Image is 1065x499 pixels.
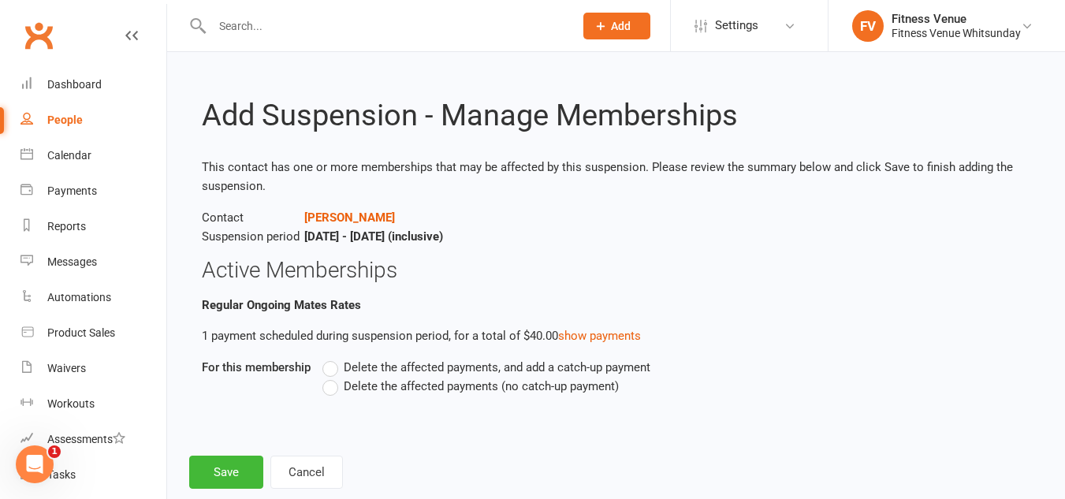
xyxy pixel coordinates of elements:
[202,158,1030,196] p: This contact has one or more memberships that may be affected by this suspension. Please review t...
[892,12,1021,26] div: Fitness Venue
[47,149,91,162] div: Calendar
[47,291,111,303] div: Automations
[48,445,61,458] span: 1
[715,8,758,43] span: Settings
[20,315,166,351] a: Product Sales
[611,20,631,32] span: Add
[47,255,97,268] div: Messages
[47,433,125,445] div: Assessments
[270,456,343,489] button: Cancel
[304,210,395,225] a: [PERSON_NAME]
[852,10,884,42] div: FV
[202,259,1030,283] h3: Active Memberships
[47,184,97,197] div: Payments
[207,15,563,37] input: Search...
[202,227,304,246] span: Suspension period
[558,329,641,343] a: show payments
[20,173,166,209] a: Payments
[20,386,166,422] a: Workouts
[47,114,83,126] div: People
[20,457,166,493] a: Tasks
[47,468,76,481] div: Tasks
[20,351,166,386] a: Waivers
[202,298,361,312] b: Regular Ongoing Mates Rates
[202,99,1030,132] h2: Add Suspension - Manage Memberships
[344,358,650,374] span: Delete the affected payments, and add a catch-up payment
[20,280,166,315] a: Automations
[47,220,86,233] div: Reports
[20,422,166,457] a: Assessments
[20,102,166,138] a: People
[20,67,166,102] a: Dashboard
[20,138,166,173] a: Calendar
[189,456,263,489] button: Save
[20,209,166,244] a: Reports
[304,229,443,244] strong: [DATE] - [DATE] (inclusive)
[202,208,304,227] span: Contact
[47,78,102,91] div: Dashboard
[892,26,1021,40] div: Fitness Venue Whitsunday
[47,397,95,410] div: Workouts
[202,358,311,377] label: For this membership
[47,362,86,374] div: Waivers
[583,13,650,39] button: Add
[47,326,115,339] div: Product Sales
[344,377,619,393] span: Delete the affected payments (no catch-up payment)
[19,16,58,55] a: Clubworx
[202,326,1030,345] p: 1 payment scheduled during suspension period, for a total of $40.00
[20,244,166,280] a: Messages
[16,445,54,483] iframe: Intercom live chat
